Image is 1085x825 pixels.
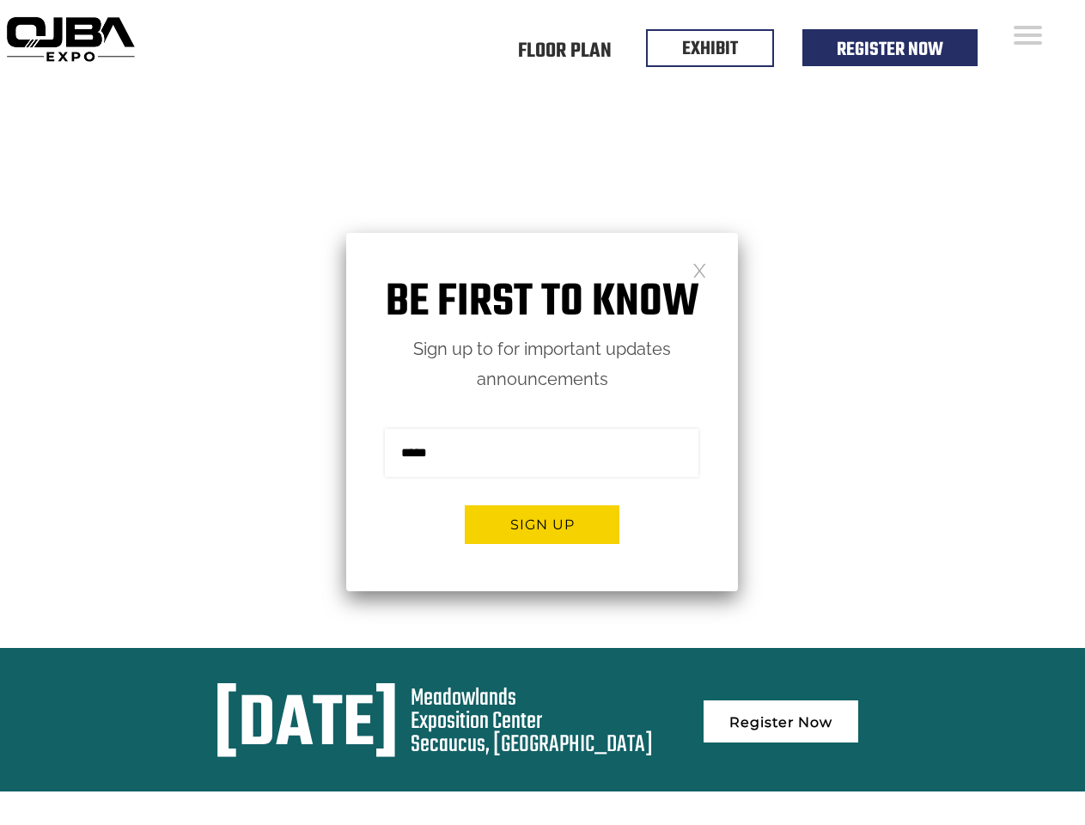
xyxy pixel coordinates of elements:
[692,262,707,277] a: Close
[346,334,738,394] p: Sign up to for important updates announcements
[704,700,858,742] a: Register Now
[465,505,619,544] button: Sign up
[837,35,943,64] a: Register Now
[346,276,738,330] h1: Be first to know
[411,687,653,756] div: Meadowlands Exposition Center Secaucus, [GEOGRAPHIC_DATA]
[214,687,399,766] div: [DATE]
[682,34,738,64] a: EXHIBIT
